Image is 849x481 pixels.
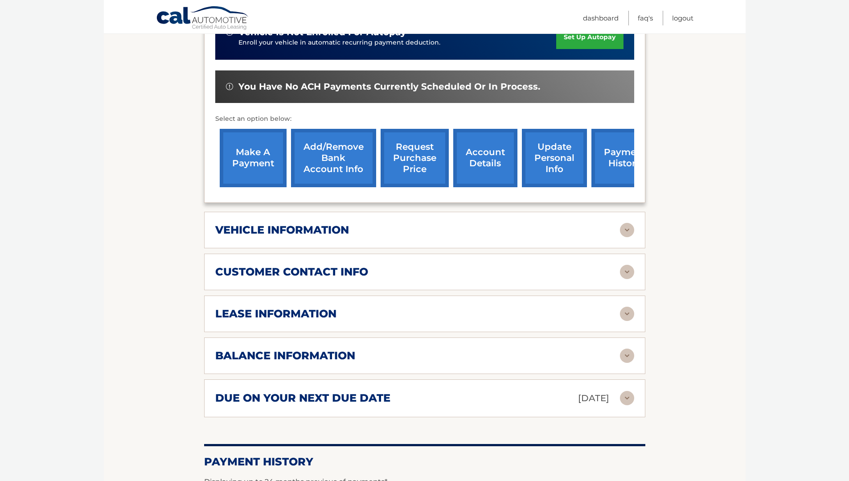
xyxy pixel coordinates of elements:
span: You have no ACH payments currently scheduled or in process. [238,81,540,92]
p: Enroll your vehicle in automatic recurring payment deduction. [238,38,557,48]
a: FAQ's [638,11,653,25]
a: set up autopay [556,25,623,49]
img: accordion-rest.svg [620,265,634,279]
img: accordion-rest.svg [620,223,634,237]
a: Cal Automotive [156,6,250,32]
h2: Payment History [204,455,645,469]
img: alert-white.svg [226,83,233,90]
p: Select an option below: [215,114,634,124]
a: payment history [591,129,658,187]
a: Add/Remove bank account info [291,129,376,187]
h2: balance information [215,349,355,362]
a: make a payment [220,129,287,187]
h2: customer contact info [215,265,368,279]
a: Dashboard [583,11,619,25]
h2: due on your next due date [215,391,390,405]
h2: lease information [215,307,336,321]
a: account details [453,129,517,187]
img: accordion-rest.svg [620,391,634,405]
img: accordion-rest.svg [620,307,634,321]
a: Logout [672,11,693,25]
a: update personal info [522,129,587,187]
img: accordion-rest.svg [620,349,634,363]
a: request purchase price [381,129,449,187]
h2: vehicle information [215,223,349,237]
p: [DATE] [578,391,609,406]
